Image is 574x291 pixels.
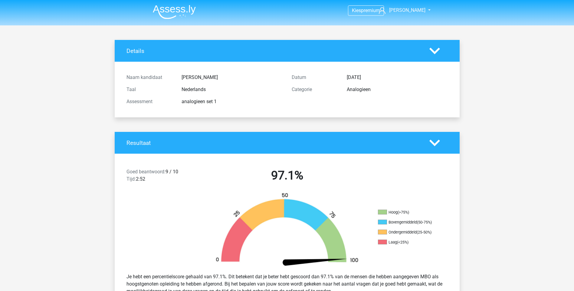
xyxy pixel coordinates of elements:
div: Analogieen [342,86,452,93]
div: Naam kandidaat [122,74,177,81]
div: Assessment [122,98,177,105]
div: Nederlands [177,86,287,93]
h4: Resultaat [126,139,420,146]
h2: 97.1% [209,168,365,183]
img: Assessly [153,5,196,19]
span: [PERSON_NAME] [389,7,425,13]
li: Laag [378,240,438,245]
li: Ondergemiddeld [378,230,438,235]
div: [PERSON_NAME] [177,74,287,81]
div: 9 / 10 2:52 [122,168,205,185]
div: [DATE] [342,74,452,81]
div: (<25%) [397,240,408,244]
div: Datum [287,74,342,81]
div: (>75%) [398,210,409,214]
li: Bovengemiddeld [378,220,438,225]
div: analogieen set 1 [177,98,287,105]
div: (25-50%) [417,230,431,234]
h4: Details [126,47,420,54]
span: Goed beantwoord: [126,169,166,175]
span: Tijd: [126,176,136,182]
span: Kies [352,8,361,13]
div: (50-75%) [417,220,432,224]
span: premium [361,8,380,13]
a: Kiespremium [348,6,384,15]
img: 97.cffe5254236c.png [205,192,369,268]
div: Taal [122,86,177,93]
li: Hoog [378,210,438,215]
div: Categorie [287,86,342,93]
a: [PERSON_NAME] [376,7,426,14]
